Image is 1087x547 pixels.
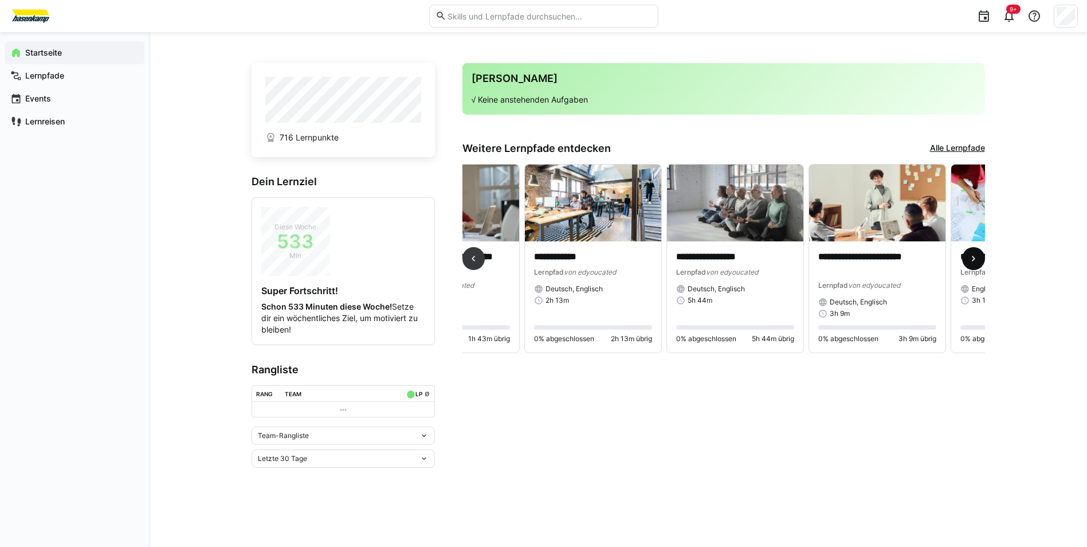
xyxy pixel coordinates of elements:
span: 2h 13m übrig [611,334,652,343]
span: Deutsch, Englisch [688,284,745,294]
span: Englisch [972,284,999,294]
span: 5h 44m [688,296,712,305]
h4: Super Fortschritt! [261,285,425,296]
input: Skills und Lernpfade durchsuchen… [446,11,652,21]
h3: [PERSON_NAME] [472,72,976,85]
span: Lernpfad [818,281,848,290]
span: Lernpfad [534,268,564,276]
span: von edyoucated [422,281,474,290]
p: Setze dir ein wöchentliches Ziel, um motiviert zu bleiben! [261,301,425,335]
span: 0% abgeschlossen [676,334,736,343]
span: 0% abgeschlossen [534,334,594,343]
h3: Dein Lernziel [252,175,435,188]
span: von edyoucated [706,268,758,276]
span: Team-Rangliste [258,431,309,440]
span: 3h 9m übrig [898,334,936,343]
p: √ Keine anstehenden Aufgaben [472,94,976,106]
span: 3h 9m [830,309,850,318]
span: Deutsch, Englisch [546,284,603,294]
div: Rang [256,390,273,397]
span: von edyoucated [564,268,616,276]
span: 0% abgeschlossen [818,334,878,343]
h3: Rangliste [252,364,435,376]
span: 716 Lernpunkte [280,132,339,143]
img: image [667,165,803,241]
img: image [809,165,945,241]
span: Letzte 30 Tage [258,454,307,463]
span: Lernpfad [676,268,706,276]
span: 5h 44m übrig [752,334,794,343]
span: 1h 43m übrig [468,334,510,343]
img: image [525,165,661,241]
div: Team [285,390,301,397]
span: Deutsch, Englisch [830,298,887,307]
h3: Weitere Lernpfade entdecken [462,142,611,155]
a: ø [425,388,430,398]
span: 0% abgeschlossen [960,334,1021,343]
strong: Schon 533 Minuten diese Woche! [261,302,392,311]
span: 3h 10m [972,296,996,305]
div: LP [415,390,422,397]
span: Lernpfad [960,268,990,276]
span: 2h 13m [546,296,569,305]
span: von edyoucated [848,281,900,290]
span: 9+ [1010,6,1017,13]
a: Alle Lernpfade [930,142,985,155]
